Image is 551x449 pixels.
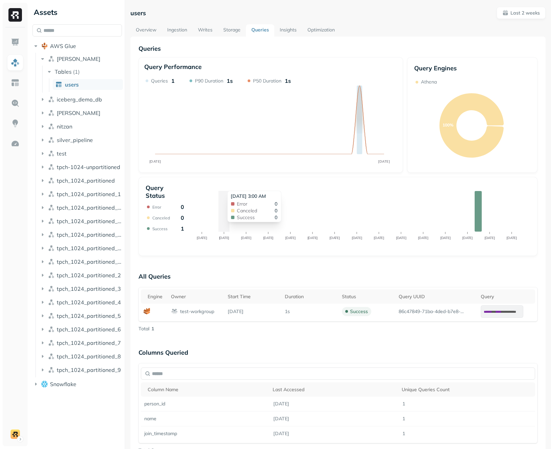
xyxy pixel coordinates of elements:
img: namespace [48,258,55,265]
button: tpch_1024_partitioned_8 [39,351,122,362]
tspan: [DATE] [241,236,251,240]
p: 1 [181,225,184,232]
span: nitzan [57,123,72,130]
p: 2 days ago [273,430,396,437]
tspan: [DATE] [418,236,428,240]
p: 1s [285,77,291,84]
img: root [41,381,48,387]
a: Writes [193,24,218,37]
p: Total [139,326,149,332]
td: join_timestamp [141,426,270,441]
tspan: [DATE] [374,236,384,240]
button: [PERSON_NAME] [39,53,122,64]
tspan: [DATE] [396,236,406,240]
p: Queries [139,45,537,52]
button: Last 2 weeks [497,7,546,19]
img: Optimization [11,139,20,148]
span: Canceled [237,208,257,213]
span: tpch_1024_partitioned_1 [57,191,121,197]
button: tpch-1024-unpartitioned [39,162,122,172]
td: 1 [399,411,535,426]
p: 2 days ago [273,401,396,407]
p: Query Engines [414,64,530,72]
p: test-workgroup [180,308,214,315]
tspan: [DATE] [149,159,161,164]
p: 86c47849-71ba-4ded-b7e8-b6f7dbaa8a57 [399,308,466,315]
div: Engine [148,293,166,300]
img: namespace [48,191,55,197]
div: [DATE] 3:00 AM [231,193,277,199]
button: tpch_1024_partitioned_4 [39,297,122,308]
p: Last 2 weeks [510,10,540,16]
a: Optimization [302,24,340,37]
button: tpch_1024_partitioned_7 [39,337,122,348]
img: demo [10,429,20,439]
button: silver_pipeline [39,135,122,145]
p: 0 [181,214,184,221]
img: namespace [48,285,55,292]
div: Assets [32,7,122,18]
button: AWS Glue [32,41,122,51]
tspan: [DATE] [440,236,450,240]
button: tpch_1024_partitioned_2 [39,270,122,281]
span: AWS Glue [50,43,76,49]
tspan: [DATE] [307,236,318,240]
img: namespace [48,312,55,319]
img: namespace [48,245,55,252]
div: 0 [237,208,277,213]
p: users [130,9,146,17]
text: 100% [443,122,453,127]
button: tpch_1024_partitioned_5 [39,310,122,321]
button: test [39,148,122,159]
td: name [141,411,270,426]
span: Tables [55,68,72,75]
img: namespace [48,137,55,143]
span: tpch_1024_partitioned_6 [57,326,121,333]
span: tpch_1024_partitioned_12 [57,231,122,238]
div: Status [342,293,394,300]
p: 2 days ago [273,416,396,422]
button: tpch_1024_partitioned_9 [39,364,122,375]
div: Query UUID [399,293,475,300]
div: Owner [171,293,223,300]
span: [PERSON_NAME] [57,55,100,62]
tspan: [DATE] [329,236,340,240]
span: tpch_1024_partitioned_13 [57,245,122,252]
img: namespace [48,353,55,360]
img: namespace [48,96,55,103]
span: iceberg_demo_db [57,96,102,103]
div: Last Accessed [273,386,396,393]
div: Start Time [228,293,279,300]
tspan: [DATE] [285,236,296,240]
span: tpch_1024_partitioned_10 [57,204,122,211]
img: namespace [48,123,55,130]
img: namespace [48,110,55,116]
p: P90 Duration [195,78,223,84]
img: namespace [48,204,55,211]
a: Queries [246,24,274,37]
span: Snowflake [50,381,76,387]
span: tpch_1024_partitioned_9 [57,367,121,373]
img: Asset Explorer [11,78,20,87]
img: namespace [48,164,55,170]
button: nitzan [39,121,122,132]
img: namespace [48,339,55,346]
p: Query Status [146,184,184,199]
button: tpch_1024_partitioned_11 [39,216,122,227]
p: Canceled [152,215,170,220]
button: [PERSON_NAME] [39,108,122,118]
p: 1 [151,326,154,332]
p: Queries [151,78,168,84]
p: Columns Queried [139,346,537,359]
p: P50 Duration [253,78,281,84]
p: ( 1 ) [73,68,80,75]
button: iceberg_demo_db [39,94,122,105]
span: tpch-1024-unpartitioned [57,164,120,170]
button: tpch_1024_partitioned_13 [39,243,122,254]
tspan: [DATE] [506,236,517,240]
img: table [55,81,62,88]
tspan: [DATE] [219,236,229,240]
img: namespace [48,272,55,279]
p: 1s [285,308,290,315]
p: Athena [421,79,437,85]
